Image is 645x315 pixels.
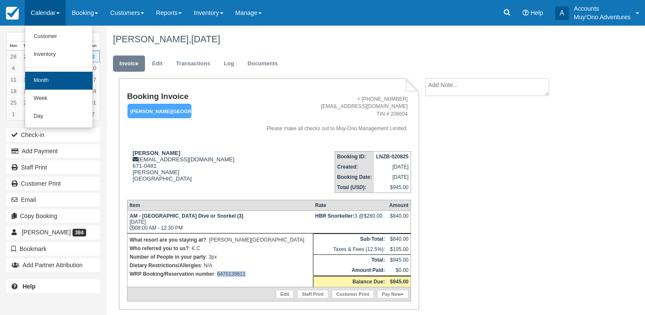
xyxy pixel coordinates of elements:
td: $0.00 [387,265,411,276]
a: Month [25,72,93,90]
a: [PERSON_NAME][GEOGRAPHIC_DATA] [127,103,188,119]
button: Check-in [6,128,100,142]
a: Help [6,280,100,293]
th: Sub-Total: [313,233,387,244]
a: Documents [241,55,284,72]
span: Help [530,9,543,16]
a: Day [25,108,93,125]
a: 3 [87,51,100,62]
a: 12 [20,74,33,85]
strong: Dietary Restrictions/Allergies [130,262,201,268]
strong: WRP Booking/Reservation number [130,271,214,277]
span: 384 [72,229,86,236]
a: Pay Now [377,290,408,298]
em: [PERSON_NAME][GEOGRAPHIC_DATA] [127,104,191,119]
span: $280.00 [364,213,382,219]
p: Muy'Ono Adventures [574,13,631,21]
button: Add Payment [6,144,100,158]
th: Created: [335,162,374,172]
a: Staff Print [297,290,328,298]
a: 4 [7,62,20,74]
th: Amount Paid: [313,265,387,276]
a: 5 [20,62,33,74]
th: Total: [313,254,387,265]
img: checkfront-main-nav-mini-logo.png [6,7,19,20]
a: 1 [7,108,20,120]
div: $840.00 [389,213,408,226]
a: Customer Print [332,290,374,298]
h1: Booking Invoice [127,92,247,101]
a: [PERSON_NAME] 384 [6,225,100,239]
span: [DATE] [191,34,220,44]
a: 18 [7,85,20,97]
strong: [PERSON_NAME] [133,150,180,156]
span: [PERSON_NAME] [22,229,71,236]
address: + [PHONE_NUMBER] [EMAIL_ADDRESS][DOMAIN_NAME] TIN # 206604 Please make all checks out to Muy-Ono ... [250,96,408,132]
th: Item [127,200,313,210]
a: Log [217,55,240,72]
button: Email [6,193,100,207]
td: [DATE] [374,172,411,182]
a: 17 [87,74,100,85]
th: Tue [20,41,33,51]
td: $945.00 [387,254,411,265]
strong: What resort are you staying at? [130,237,206,243]
p: Accounts [574,4,631,13]
a: 26 [20,97,33,108]
strong: Who referred you to us? [130,245,189,251]
p: : 6470139611 [130,270,311,278]
strong: $945.00 [390,279,408,285]
th: Rate [313,200,387,210]
ul: Calendar [25,26,93,128]
i: Help [523,10,529,16]
strong: AM - [GEOGRAPHIC_DATA] Dive or Snorkel (3) [130,213,243,219]
a: Edit [276,290,294,298]
p: : 3px [130,253,311,261]
a: Transactions [170,55,217,72]
a: 29 [20,51,33,62]
a: Invoice [113,55,145,72]
a: Week [25,90,93,108]
a: Customer Print [6,177,100,190]
p: : N/A [130,261,311,270]
th: Booking Date: [335,172,374,182]
th: Booking ID: [335,151,374,162]
div: A [555,6,569,20]
h1: [PERSON_NAME], [113,34,584,44]
a: 2 [20,108,33,120]
button: Bookmark [6,242,100,256]
button: Copy Booking [6,209,100,223]
strong: LNZB-020825 [376,154,408,160]
a: Inventory [25,46,93,64]
a: 28 [7,51,20,62]
th: Mon [7,41,20,51]
a: 25 [7,97,20,108]
td: $840.00 [387,233,411,244]
strong: Number of People in your party [130,254,206,260]
button: Add Partner Attribution [6,258,100,272]
td: [DATE] [374,162,411,172]
a: 7 [87,108,100,120]
p: : K.C [130,244,311,253]
td: $945.00 [374,182,411,193]
a: 31 [87,97,100,108]
td: 3 @ [313,210,387,233]
th: Sun [87,41,100,51]
a: 10 [87,62,100,74]
td: $105.00 [387,244,411,255]
p: : [PERSON_NAME][GEOGRAPHIC_DATA] [130,236,311,244]
a: Edit [146,55,169,72]
div: [EMAIL_ADDRESS][DOMAIN_NAME] 671-0481 [PERSON_NAME] [GEOGRAPHIC_DATA] [127,150,247,192]
a: Staff Print [6,160,100,174]
a: 24 [87,85,100,97]
b: Help [23,283,35,290]
td: Taxes & Fees (12.5%): [313,244,387,255]
th: Amount [387,200,411,210]
a: 19 [20,85,33,97]
a: Customer [25,28,93,46]
a: 11 [7,74,20,85]
th: Balance Due: [313,276,387,287]
td: [DATE] 08:00 AM - 12:30 PM [127,210,313,233]
strong: HBR Snorkeller [315,213,354,219]
th: Total (USD): [335,182,374,193]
